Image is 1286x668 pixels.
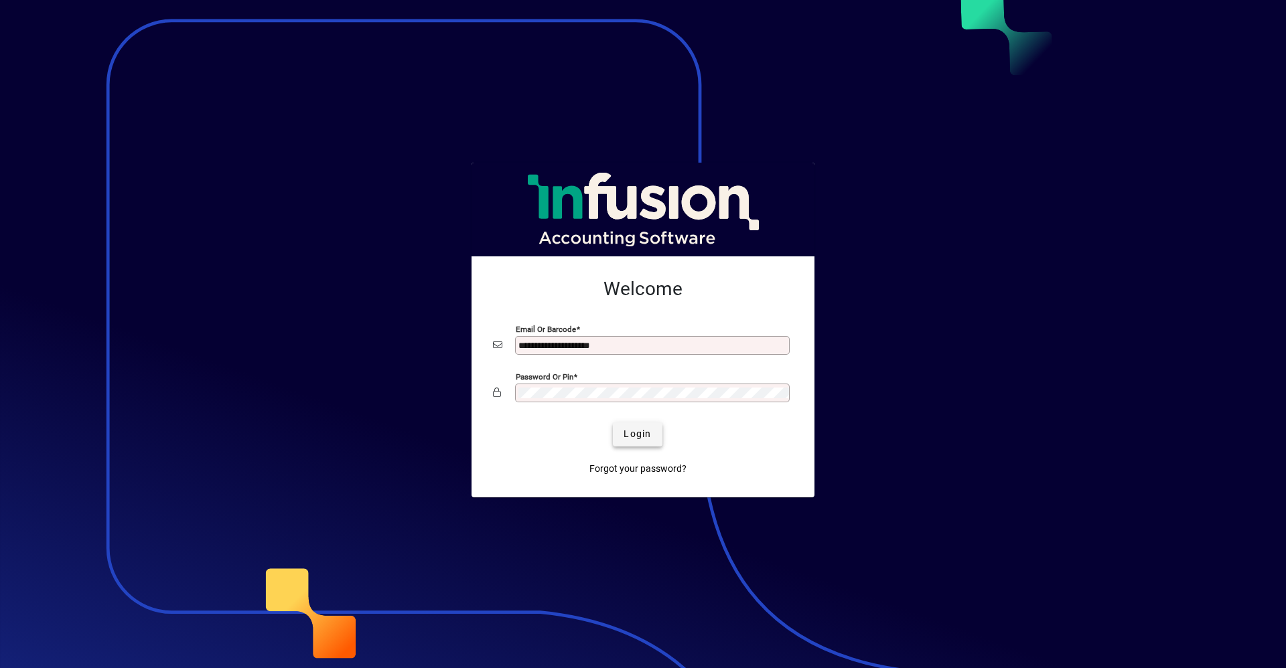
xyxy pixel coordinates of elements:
[584,457,692,481] a: Forgot your password?
[624,427,651,441] span: Login
[493,278,793,301] h2: Welcome
[613,422,662,446] button: Login
[589,462,687,476] span: Forgot your password?
[516,324,576,333] mat-label: Email or Barcode
[516,371,573,381] mat-label: Password or Pin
